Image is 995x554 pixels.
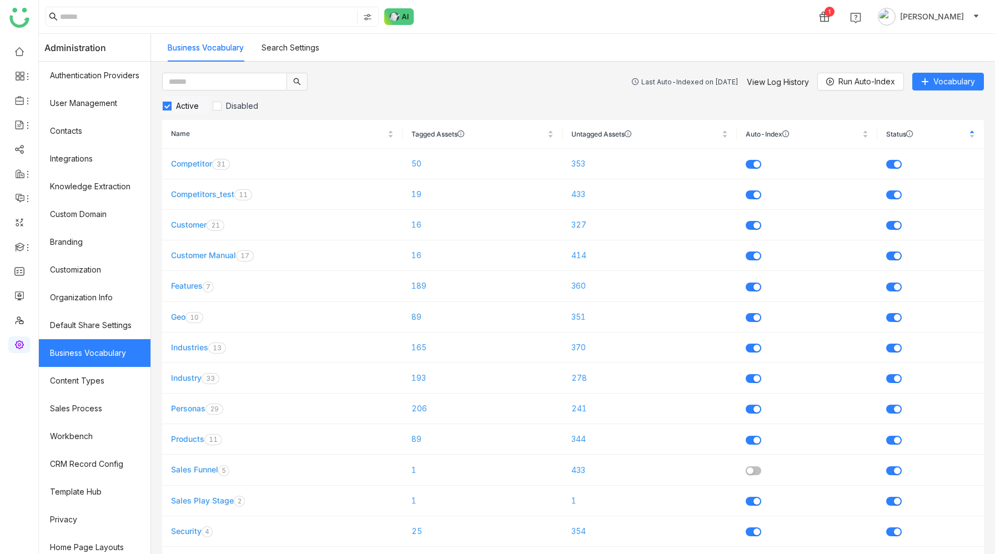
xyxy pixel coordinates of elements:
[171,281,203,290] a: Features
[9,8,29,28] img: logo
[562,210,737,240] td: 327
[39,339,150,367] a: Business Vocabulary
[172,101,203,110] span: Active
[39,173,150,200] a: Knowledge Extraction
[562,516,737,547] td: 354
[214,404,219,415] p: 9
[206,281,210,293] p: 7
[213,434,218,445] p: 1
[239,189,243,200] p: 1
[190,312,194,323] p: 1
[236,250,254,261] nz-badge-sup: 17
[825,7,835,17] div: 1
[206,373,210,384] p: 3
[205,526,209,537] p: 4
[222,465,226,476] p: 5
[204,434,222,445] nz-badge-sup: 11
[217,343,222,354] p: 3
[562,149,737,179] td: 353
[900,11,964,23] span: [PERSON_NAME]
[171,526,202,536] a: Security
[403,333,562,363] td: 165
[209,434,213,445] p: 1
[403,240,562,271] td: 16
[403,516,562,547] td: 25
[171,159,212,168] a: Competitor
[208,343,226,354] nz-badge-sup: 13
[171,496,234,505] a: Sales Play Stage
[39,422,150,450] a: Workbench
[817,73,904,90] button: Run Auto-Index
[262,43,319,52] a: Search Settings
[850,12,861,23] img: help.svg
[403,394,562,424] td: 206
[215,220,220,231] p: 1
[39,478,150,506] a: Template Hub
[207,220,224,231] nz-badge-sup: 21
[39,506,150,533] a: Privacy
[237,496,242,507] p: 2
[39,117,150,145] a: Contacts
[876,8,982,26] button: [PERSON_NAME]
[194,312,199,323] p: 0
[878,8,896,26] img: avatar
[218,465,229,476] nz-badge-sup: 5
[205,404,223,415] nz-badge-sup: 29
[403,271,562,301] td: 189
[222,101,263,110] span: Disabled
[562,424,737,455] td: 344
[39,450,150,478] a: CRM Record Config
[39,284,150,311] a: Organization Info
[221,159,225,170] p: 1
[747,77,809,87] a: View Log History
[171,434,204,444] a: Products
[39,256,150,284] a: Customization
[240,250,245,261] p: 1
[213,343,217,354] p: 1
[171,250,236,260] a: Customer Manual
[39,367,150,395] a: Content Types
[171,312,185,321] a: Geo
[39,145,150,173] a: Integrations
[171,465,218,474] a: Sales Funnel
[746,130,860,137] span: Auto-Index
[886,130,967,137] span: Status
[384,8,414,25] img: ask-buddy-normal.svg
[171,373,202,382] a: Industry
[562,271,737,301] td: 360
[562,179,737,210] td: 433
[562,333,737,363] td: 370
[562,486,737,516] td: 1
[403,424,562,455] td: 89
[39,395,150,422] a: Sales Process
[562,455,737,485] td: 433
[39,89,150,117] a: User Management
[641,78,738,86] div: Last Auto-Indexed on [DATE]
[202,526,213,537] nz-badge-sup: 4
[210,373,215,384] p: 3
[403,179,562,210] td: 19
[912,73,984,90] button: Vocabulary
[212,159,230,170] nz-badge-sup: 31
[202,373,219,384] nz-badge-sup: 33
[403,363,562,394] td: 193
[403,302,562,333] td: 89
[562,363,737,394] td: 278
[234,189,252,200] nz-badge-sup: 11
[562,394,737,424] td: 241
[185,312,203,323] nz-badge-sup: 10
[571,130,720,137] span: Untagged Assets
[171,404,205,413] a: Personas
[217,159,221,170] p: 3
[39,311,150,339] a: Default Share Settings
[44,34,106,62] span: Administration
[245,250,249,261] p: 7
[838,75,895,88] span: Run Auto-Index
[39,228,150,256] a: Branding
[243,189,248,200] p: 1
[403,486,562,516] td: 1
[210,404,214,415] p: 2
[203,281,214,293] nz-badge-sup: 7
[403,455,562,485] td: 1
[171,220,207,229] a: Customer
